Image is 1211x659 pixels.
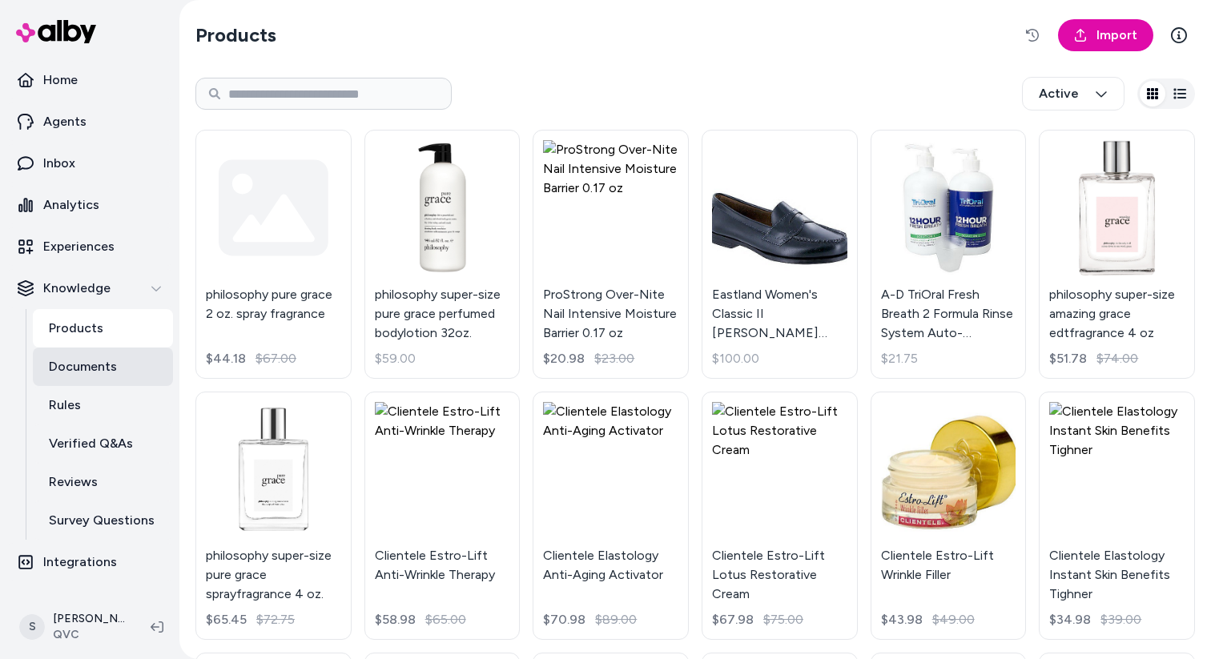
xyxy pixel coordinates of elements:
[49,511,155,530] p: Survey Questions
[49,396,81,415] p: Rules
[533,130,689,379] a: ProStrong Over-Nite Nail Intensive Moisture Barrier 0.17 ozProStrong Over-Nite Nail Intensive Moi...
[195,130,352,379] a: philosophy pure grace 2 oz. spray fragrance$44.18$67.00
[195,22,276,48] h2: Products
[702,392,858,641] a: Clientele Estro-Lift Lotus Restorative CreamClientele Estro-Lift Lotus Restorative Cream$67.98$75.00
[33,424,173,463] a: Verified Q&As
[1022,77,1124,111] button: Active
[43,553,117,572] p: Integrations
[533,392,689,641] a: Clientele Elastology Anti-Aging ActivatorClientele Elastology Anti-Aging Activator$70.98$89.00
[43,279,111,298] p: Knowledge
[43,70,78,90] p: Home
[43,112,86,131] p: Agents
[49,319,103,338] p: Products
[702,130,858,379] a: Eastland Women's Classic II Penny Loafers, Size 5-1/2 Medium, NavyEastland Women's Classic II [PE...
[19,614,45,640] span: S
[6,186,173,224] a: Analytics
[6,102,173,141] a: Agents
[33,463,173,501] a: Reviews
[49,434,133,453] p: Verified Q&As
[1096,26,1137,45] span: Import
[871,130,1027,379] a: A-D TriOral Fresh Breath 2 Formula Rinse System Auto-Delivery,MintA-D TriOral Fresh Breath 2 Form...
[43,237,115,256] p: Experiences
[16,20,96,43] img: alby Logo
[364,392,521,641] a: Clientele Estro-Lift Anti-Wrinkle TherapyClientele Estro-Lift Anti-Wrinkle Therapy$58.98$65.00
[6,543,173,581] a: Integrations
[49,357,117,376] p: Documents
[6,269,173,307] button: Knowledge
[10,601,138,653] button: S[PERSON_NAME]QVC
[195,392,352,641] a: philosophy super-size pure grace sprayfragrance 4 oz.philosophy super-size pure grace sprayfragra...
[1039,392,1195,641] a: Clientele Elastology Instant Skin Benefits TighnerClientele Elastology Instant Skin Benefits Tigh...
[33,501,173,540] a: Survey Questions
[53,627,125,643] span: QVC
[49,472,98,492] p: Reviews
[33,348,173,386] a: Documents
[53,611,125,627] p: [PERSON_NAME]
[33,386,173,424] a: Rules
[6,144,173,183] a: Inbox
[43,154,75,173] p: Inbox
[6,227,173,266] a: Experiences
[33,309,173,348] a: Products
[1039,130,1195,379] a: philosophy super-size amazing grace edtfragrance 4 ozphilosophy super-size amazing grace edtfragr...
[364,130,521,379] a: philosophy super-size pure grace perfumed bodylotion 32oz.philosophy super-size pure grace perfum...
[6,61,173,99] a: Home
[871,392,1027,641] a: Clientele Estro-Lift Wrinkle FillerClientele Estro-Lift Wrinkle Filler$43.98$49.00
[43,195,99,215] p: Analytics
[1058,19,1153,51] a: Import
